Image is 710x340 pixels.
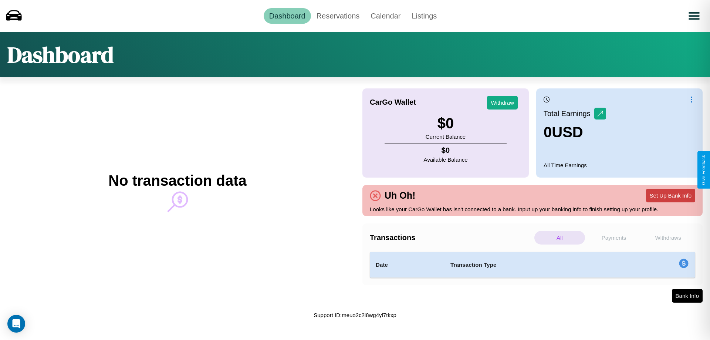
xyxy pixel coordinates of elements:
[544,124,606,141] h3: 0 USD
[544,160,695,170] p: All Time Earnings
[370,233,532,242] h4: Transactions
[424,155,468,165] p: Available Balance
[365,8,406,24] a: Calendar
[370,98,416,107] h4: CarGo Wallet
[426,115,466,132] h3: $ 0
[684,6,704,26] button: Open menu
[544,107,594,120] p: Total Earnings
[314,310,396,320] p: Support ID: meuo2c2l8wg4yl7tkxp
[701,155,706,185] div: Give Feedback
[534,231,585,245] p: All
[370,252,695,278] table: simple table
[7,315,25,333] div: Open Intercom Messenger
[108,172,246,189] h2: No transaction data
[376,260,439,269] h4: Date
[311,8,365,24] a: Reservations
[589,231,639,245] p: Payments
[646,189,695,202] button: Set Up Bank Info
[406,8,442,24] a: Listings
[450,260,618,269] h4: Transaction Type
[424,146,468,155] h4: $ 0
[7,40,114,70] h1: Dashboard
[264,8,311,24] a: Dashboard
[487,96,518,110] button: Withdraw
[672,289,703,303] button: Bank Info
[643,231,693,245] p: Withdraws
[370,204,695,214] p: Looks like your CarGo Wallet has isn't connected to a bank. Input up your banking info to finish ...
[381,190,419,201] h4: Uh Oh!
[426,132,466,142] p: Current Balance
